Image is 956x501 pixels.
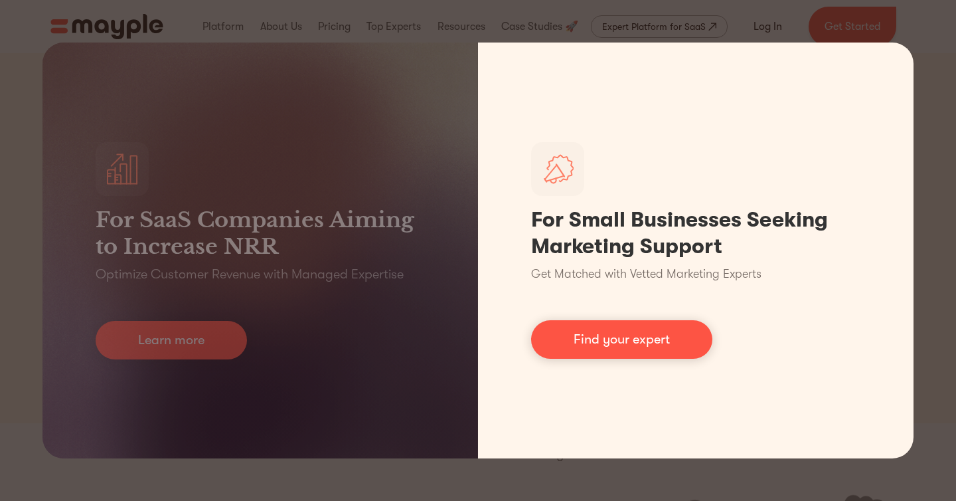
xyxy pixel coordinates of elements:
a: Find your expert [531,320,712,359]
p: Optimize Customer Revenue with Managed Expertise [96,265,404,284]
p: Get Matched with Vetted Marketing Experts [531,265,761,283]
a: Learn more [96,321,247,359]
h1: For Small Businesses Seeking Marketing Support [531,207,860,260]
h3: For SaaS Companies Aiming to Increase NRR [96,207,425,260]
